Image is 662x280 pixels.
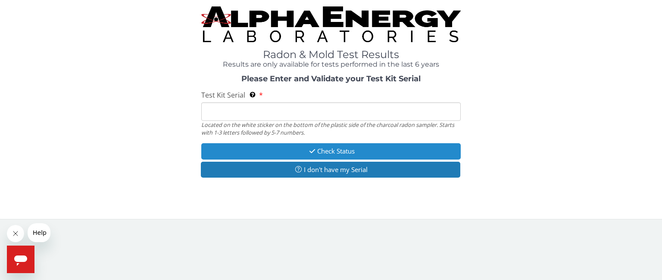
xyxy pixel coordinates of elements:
[201,49,461,60] h1: Radon & Mold Test Results
[201,162,460,178] button: I don't have my Serial
[201,121,461,137] div: Located on the white sticker on the bottom of the plastic side of the charcoal radon sampler. Sta...
[7,246,34,273] iframe: Button to launch messaging window
[241,74,421,83] strong: Please Enter and Validate your Test Kit Serial
[28,223,50,242] iframe: Message from company
[201,6,461,42] img: TightCrop.jpg
[201,143,461,159] button: Check Status
[201,90,245,100] span: Test Kit Serial
[201,61,461,68] h4: Results are only available for tests performed in the last 6 years
[7,225,24,242] iframe: Close message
